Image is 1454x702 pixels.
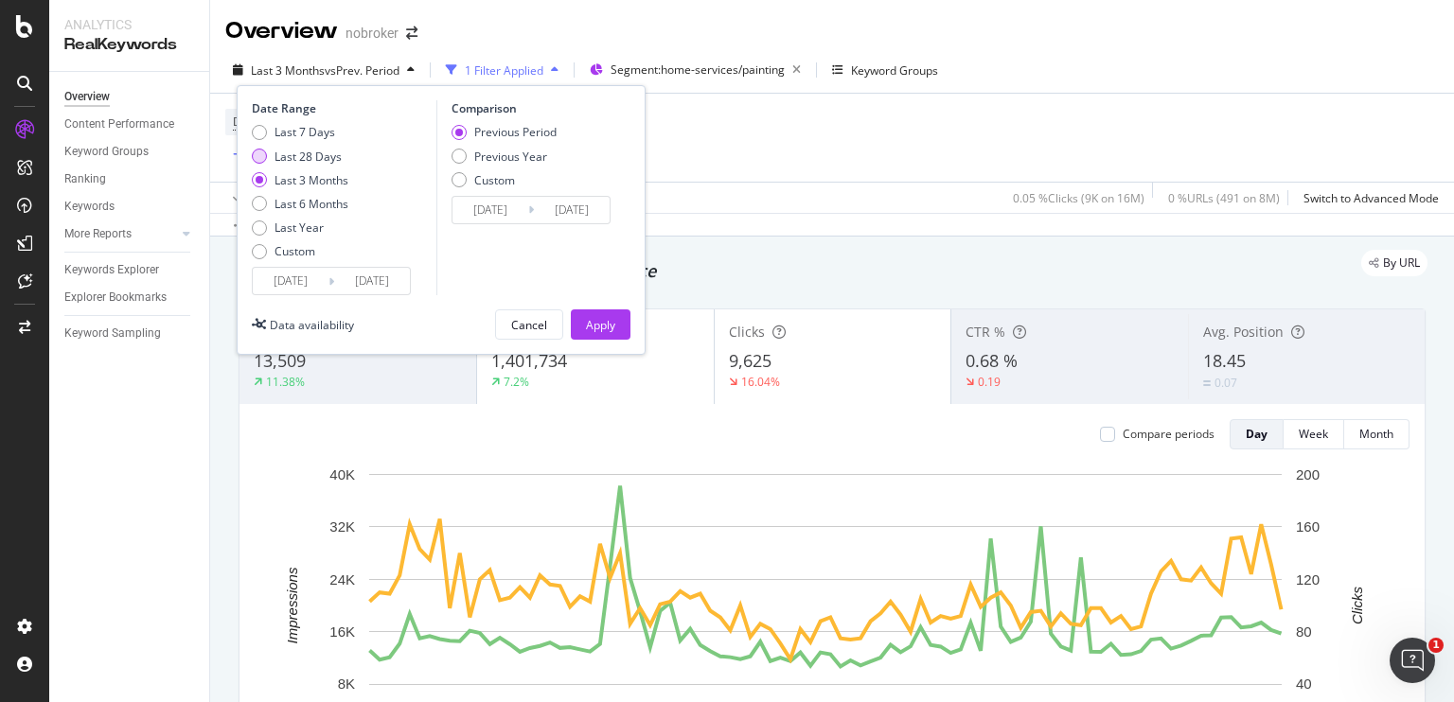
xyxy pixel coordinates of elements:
[64,169,196,189] a: Ranking
[64,260,159,280] div: Keywords Explorer
[275,219,324,236] div: Last Year
[253,268,328,294] input: Start Date
[225,15,338,47] div: Overview
[225,144,301,167] button: Add Filter
[225,183,280,213] button: Apply
[275,149,342,165] div: Last 28 Days
[254,349,306,372] span: 13,509
[275,124,335,140] div: Last 7 Days
[1383,257,1420,269] span: By URL
[64,169,106,189] div: Ranking
[346,24,399,43] div: nobroker
[64,142,149,162] div: Keyword Groups
[64,324,196,343] a: Keyword Sampling
[438,55,566,85] button: 1 Filter Applied
[1296,183,1439,213] button: Switch to Advanced Mode
[851,62,938,79] div: Keyword Groups
[1344,419,1410,449] button: Month
[1361,250,1427,276] div: legacy label
[1215,375,1237,391] div: 0.07
[1168,190,1280,206] div: 0 % URLs ( 491 on 8M )
[275,172,348,188] div: Last 3 Months
[452,149,557,165] div: Previous Year
[64,114,196,134] a: Content Performance
[511,317,547,333] div: Cancel
[284,567,300,643] text: Impressions
[474,124,557,140] div: Previous Period
[1296,466,1320,483] text: 200
[334,268,410,294] input: End Date
[452,197,528,223] input: Start Date
[64,34,194,56] div: RealKeywords
[252,100,432,116] div: Date Range
[64,114,174,134] div: Content Performance
[64,288,167,307] div: Explorer Bookmarks
[329,466,355,483] text: 40K
[966,349,1018,372] span: 0.68 %
[452,172,557,188] div: Custom
[534,197,610,223] input: End Date
[586,317,615,333] div: Apply
[338,676,355,692] text: 8K
[275,196,348,212] div: Last 6 Months
[64,197,115,217] div: Keywords
[1349,586,1365,623] text: Clicks
[252,124,348,140] div: Last 7 Days
[329,518,355,535] text: 32K
[474,149,547,165] div: Previous Year
[1203,349,1246,372] span: 18.45
[452,100,616,116] div: Comparison
[1013,190,1144,206] div: 0.05 % Clicks ( 9K on 16M )
[1390,638,1435,683] iframe: Intercom live chat
[966,323,1005,341] span: CTR %
[1299,426,1328,442] div: Week
[1296,676,1312,692] text: 40
[252,172,348,188] div: Last 3 Months
[64,15,194,34] div: Analytics
[325,62,399,79] span: vs Prev. Period
[978,374,1001,390] div: 0.19
[1123,426,1215,442] div: Compare periods
[1203,323,1284,341] span: Avg. Position
[270,317,354,333] div: Data availability
[1246,426,1268,442] div: Day
[1359,426,1393,442] div: Month
[252,196,348,212] div: Last 6 Months
[1296,518,1320,535] text: 160
[64,197,196,217] a: Keywords
[225,55,422,85] button: Last 3 MonthsvsPrev. Period
[452,124,557,140] div: Previous Period
[64,260,196,280] a: Keywords Explorer
[233,114,269,130] span: Device
[571,309,630,340] button: Apply
[582,55,808,85] button: Segment:home-services/painting
[495,309,563,340] button: Cancel
[64,324,161,343] div: Keyword Sampling
[741,374,780,390] div: 16.04%
[64,87,196,107] a: Overview
[465,62,543,79] div: 1 Filter Applied
[64,142,196,162] a: Keyword Groups
[1296,571,1320,588] text: 120
[729,349,771,372] span: 9,625
[1428,638,1444,653] span: 1
[729,323,765,341] span: Clicks
[252,219,348,236] div: Last Year
[406,26,417,40] div: arrow-right-arrow-left
[1230,419,1284,449] button: Day
[275,243,315,259] div: Custom
[491,349,567,372] span: 1,401,734
[1296,623,1312,640] text: 80
[64,288,196,307] a: Explorer Bookmarks
[64,87,110,107] div: Overview
[1284,419,1344,449] button: Week
[64,224,132,244] div: More Reports
[1303,190,1439,206] div: Switch to Advanced Mode
[504,374,529,390] div: 7.2%
[1203,380,1211,386] img: Equal
[474,172,515,188] div: Custom
[329,623,355,640] text: 16K
[64,224,177,244] a: More Reports
[251,62,325,79] span: Last 3 Months
[252,149,348,165] div: Last 28 Days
